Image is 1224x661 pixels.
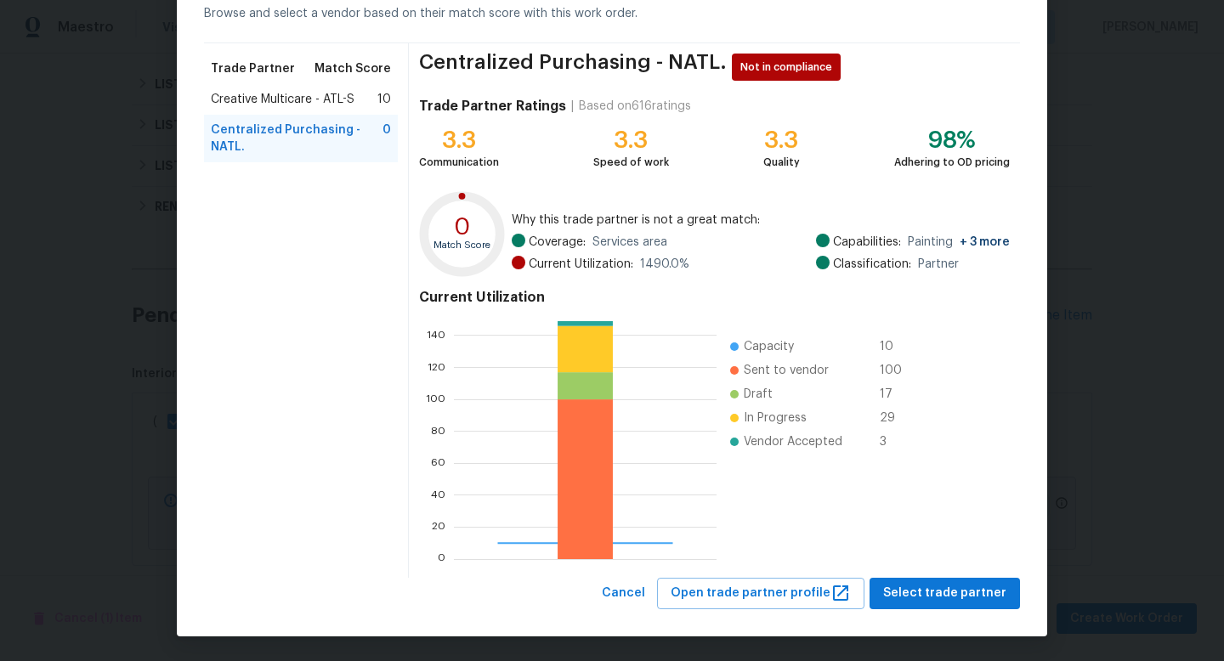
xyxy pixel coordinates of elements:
text: 0 [454,215,471,239]
text: 60 [431,458,445,468]
span: Classification: [833,256,911,273]
span: Cancel [602,583,645,604]
span: In Progress [744,410,807,427]
span: Coverage: [529,234,586,251]
span: 29 [880,410,907,427]
span: Capabilities: [833,234,901,251]
span: Select trade partner [883,583,1006,604]
text: Match Score [433,240,490,250]
span: Centralized Purchasing - NATL. [211,121,382,155]
span: Draft [744,386,773,403]
button: Cancel [595,578,652,609]
text: 20 [432,522,445,532]
span: + 3 more [960,236,1010,248]
div: 3.3 [419,132,499,149]
span: Current Utilization: [529,256,633,273]
span: Centralized Purchasing - NATL. [419,54,727,81]
div: Adhering to OD pricing [894,154,1010,171]
span: Match Score [314,60,391,77]
span: Capacity [744,338,794,355]
text: 120 [428,362,445,372]
span: 3 [880,433,907,450]
text: 80 [431,426,445,436]
span: 10 [880,338,907,355]
div: Communication [419,154,499,171]
span: Vendor Accepted [744,433,842,450]
span: Sent to vendor [744,362,829,379]
div: Speed of work [593,154,669,171]
span: 0 [382,121,391,155]
div: 3.3 [593,132,669,149]
text: 100 [426,394,445,404]
div: 98% [894,132,1010,149]
text: 140 [427,330,445,341]
text: 40 [431,490,445,500]
span: Why this trade partner is not a great match: [512,212,1010,229]
div: Quality [763,154,800,171]
span: Trade Partner [211,60,295,77]
span: Creative Multicare - ATL-S [211,91,354,108]
span: 1490.0 % [640,256,689,273]
button: Select trade partner [870,578,1020,609]
div: | [566,98,579,115]
span: Open trade partner profile [671,583,851,604]
div: Based on 616 ratings [579,98,691,115]
span: Not in compliance [740,59,839,76]
span: 100 [880,362,907,379]
span: 17 [880,386,907,403]
h4: Trade Partner Ratings [419,98,566,115]
span: Painting [908,234,1010,251]
div: 3.3 [763,132,800,149]
span: 10 [377,91,391,108]
h4: Current Utilization [419,289,1010,306]
span: Services area [592,234,667,251]
button: Open trade partner profile [657,578,864,609]
span: Partner [918,256,959,273]
text: 0 [438,554,445,564]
